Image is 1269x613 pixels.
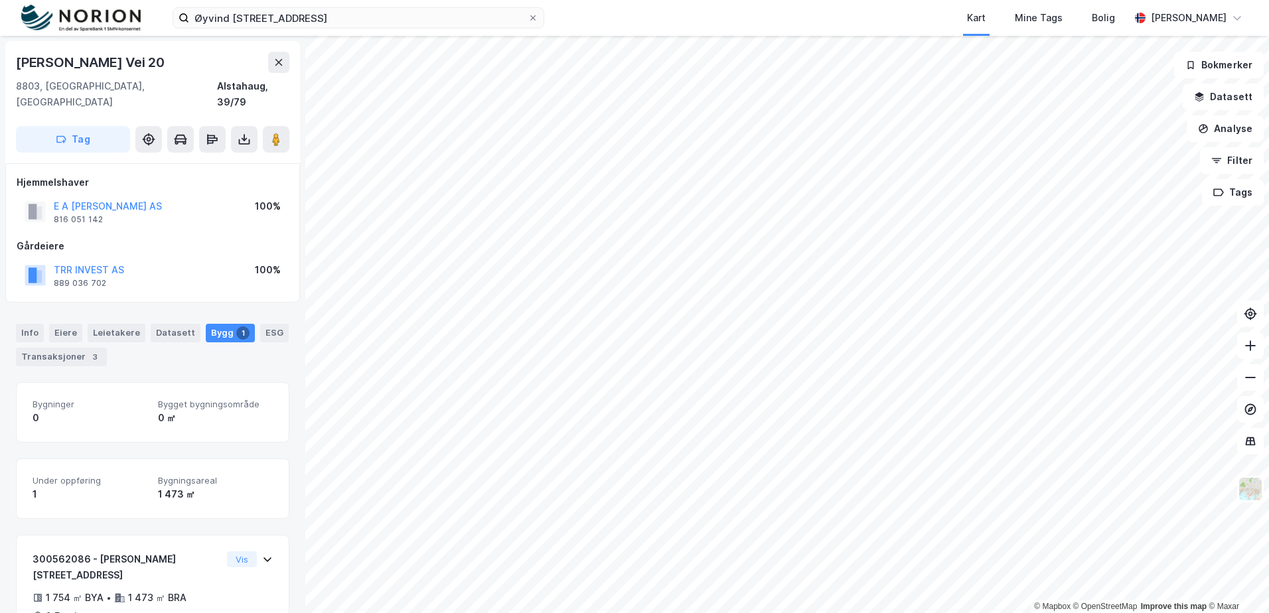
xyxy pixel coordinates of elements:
button: Tag [16,126,130,153]
div: Info [16,324,44,342]
div: 3 [88,350,102,364]
a: Mapbox [1034,602,1071,611]
iframe: Chat Widget [1203,549,1269,613]
span: Bygninger [33,399,147,410]
div: 0 ㎡ [158,410,273,426]
a: Improve this map [1141,602,1207,611]
div: 1 473 ㎡ [158,486,273,502]
div: [PERSON_NAME] Vei 20 [16,52,167,73]
button: Analyse [1187,115,1264,142]
div: Bolig [1092,10,1115,26]
div: • [106,592,112,603]
span: Bygningsareal [158,475,273,486]
div: [PERSON_NAME] [1151,10,1227,26]
div: Hjemmelshaver [17,174,289,190]
button: Tags [1202,179,1264,206]
div: 100% [255,262,281,278]
div: 1 [236,326,250,340]
a: OpenStreetMap [1073,602,1138,611]
div: 1 473 ㎡ BRA [128,590,187,606]
input: Søk på adresse, matrikkel, gårdeiere, leietakere eller personer [189,8,528,28]
div: Datasett [151,324,200,342]
div: 1 [33,486,147,502]
div: Kontrollprogram for chat [1203,549,1269,613]
span: Bygget bygningsområde [158,399,273,410]
img: Z [1238,476,1263,502]
button: Bokmerker [1174,52,1264,78]
div: ESG [260,324,289,342]
div: 300562086 - [PERSON_NAME][STREET_ADDRESS] [33,551,222,583]
button: Vis [227,551,257,567]
div: Eiere [49,324,82,342]
span: Under oppføring [33,475,147,486]
div: Leietakere [88,324,145,342]
div: Gårdeiere [17,238,289,254]
div: 889 036 702 [54,278,106,289]
div: 1 754 ㎡ BYA [46,590,104,606]
button: Filter [1200,147,1264,174]
button: Datasett [1183,84,1264,110]
div: Alstahaug, 39/79 [217,78,289,110]
img: norion-logo.80e7a08dc31c2e691866.png [21,5,141,32]
div: 8803, [GEOGRAPHIC_DATA], [GEOGRAPHIC_DATA] [16,78,217,110]
div: 816 051 142 [54,214,103,225]
div: Transaksjoner [16,348,107,366]
div: Mine Tags [1015,10,1063,26]
div: 100% [255,198,281,214]
div: Bygg [206,324,255,342]
div: 0 [33,410,147,426]
div: Kart [967,10,986,26]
